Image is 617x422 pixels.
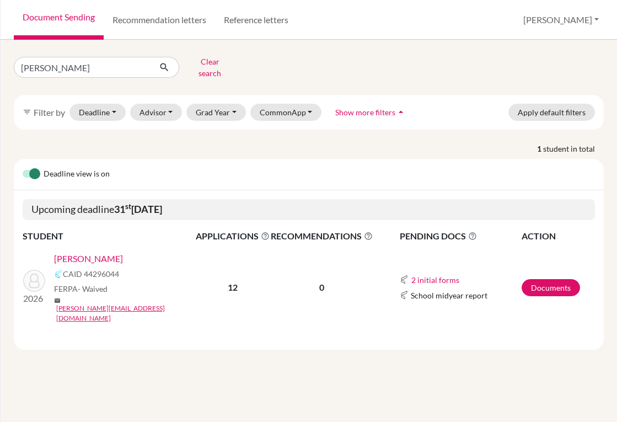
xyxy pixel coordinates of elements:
input: Find student by name... [14,57,151,78]
sup: st [125,202,131,211]
th: ACTION [521,229,595,243]
b: 12 [228,282,238,292]
span: Filter by [34,107,65,117]
span: CAID 44296044 [63,268,119,280]
button: Deadline [69,104,126,121]
i: arrow_drop_up [395,106,406,117]
span: PENDING DOCS [400,229,521,243]
a: [PERSON_NAME][EMAIL_ADDRESS][DOMAIN_NAME] [56,303,203,323]
span: student in total [543,143,604,154]
span: FERPA [54,283,108,295]
img: Fleming, Natalie [23,270,45,292]
a: [PERSON_NAME] [54,252,123,265]
span: RECOMMENDATIONS [271,229,373,243]
span: Show more filters [335,108,395,117]
b: 31 [DATE] [114,203,162,215]
img: Common App logo [54,270,63,279]
strong: 1 [537,143,543,154]
h5: Upcoming deadline [23,199,595,220]
button: Advisor [130,104,183,121]
button: Show more filtersarrow_drop_up [326,104,416,121]
button: Clear search [179,53,240,82]
button: Grad Year [186,104,246,121]
span: School midyear report [411,290,487,301]
th: STUDENT [23,229,195,243]
i: filter_list [23,108,31,116]
button: [PERSON_NAME] [518,9,604,30]
a: Documents [522,279,580,296]
button: 2 initial forms [411,274,460,286]
span: - Waived [78,284,108,293]
button: Apply default filters [508,104,595,121]
button: CommonApp [250,104,322,121]
span: Deadline view is on [44,168,110,181]
span: mail [54,297,61,304]
p: 2026 [23,292,45,305]
span: APPLICATIONS [196,229,270,243]
img: Common App logo [400,275,409,284]
p: 0 [271,281,373,294]
img: Common App logo [400,291,409,300]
